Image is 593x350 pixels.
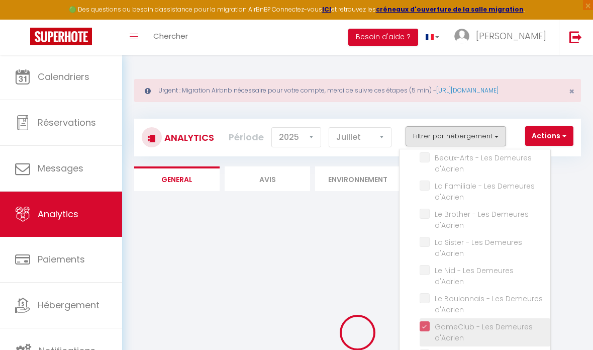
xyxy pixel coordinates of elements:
span: Beaux-Arts - Les Demeures d'Adrien [435,153,532,174]
span: GameClub - Les Demeures d'Adrien [435,322,533,343]
a: Chercher [146,20,195,55]
span: La Sister - Les Demeures d'Adrien [435,237,522,258]
span: La Familiale - Les Demeures d'Adrien [435,181,535,202]
a: créneaux d'ouverture de la salle migration [376,5,524,14]
img: ... [454,29,469,44]
button: Besoin d'aide ? [348,29,418,46]
span: Le Nid - Les Demeures d'Adrien [435,266,514,287]
img: Super Booking [30,28,92,45]
a: ICI [322,5,331,14]
span: Le Brother - Les Demeures d'Adrien [435,209,529,230]
span: [PERSON_NAME] [476,30,546,42]
span: Chercher [153,31,188,41]
a: ... [PERSON_NAME] [447,20,559,55]
button: Ouvrir le widget de chat LiveChat [8,4,38,34]
span: Le Boulonnais - Les Demeures d'Adrien [435,294,543,315]
img: logout [569,31,582,43]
